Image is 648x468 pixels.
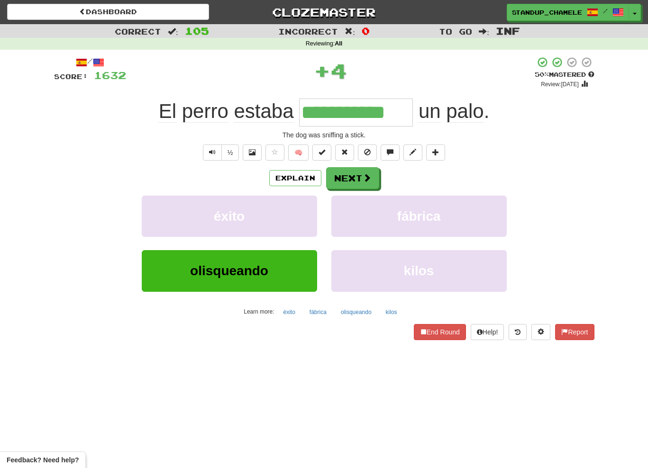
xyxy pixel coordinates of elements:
span: olisqueando [190,263,268,278]
div: / [54,56,126,68]
button: Explain [269,170,321,186]
span: : [168,27,178,36]
a: standup_chameleon / [507,4,629,21]
button: Play sentence audio (ctl+space) [203,144,222,161]
button: Ignore sentence (alt+i) [358,144,377,161]
span: . [413,100,489,123]
span: estaba [234,100,293,123]
span: 105 [185,25,209,36]
button: Round history (alt+y) [509,324,527,340]
button: End Round [414,324,466,340]
button: 🧠 [288,144,309,161]
span: Incorrect [278,27,338,36]
span: 0 [362,25,370,36]
span: Score: [54,72,88,81]
button: ½ [221,144,239,161]
button: Reset to 0% Mastered (alt+r) [335,144,354,161]
span: 1632 [94,69,126,81]
button: Set this sentence to 100% Mastered (alt+m) [312,144,331,161]
button: kilos [381,305,402,319]
button: Discuss sentence (alt+u) [381,144,400,161]
button: kilos [331,250,507,291]
span: éxito [214,209,245,224]
button: Edit sentence (alt+d) [403,144,422,161]
div: The dog was sniffing a stick. [54,130,594,140]
span: fábrica [397,209,441,224]
button: Next [326,167,379,189]
span: 4 [330,59,347,82]
button: éxito [278,305,300,319]
span: perro [182,100,228,123]
span: kilos [404,263,434,278]
small: Learn more: [244,308,274,315]
span: 50 % [535,71,549,78]
span: Correct [115,27,161,36]
button: Help! [471,324,504,340]
span: : [479,27,489,36]
small: Review: [DATE] [541,81,579,88]
button: Report [555,324,594,340]
a: Clozemaster [223,4,425,20]
span: / [603,8,608,14]
span: standup_chameleon [512,8,582,17]
strong: All [335,40,342,47]
span: un [419,100,441,123]
span: palo [446,100,484,123]
button: fábrica [331,196,507,237]
button: Add to collection (alt+a) [426,144,445,161]
span: To go [439,27,472,36]
span: : [345,27,355,36]
span: Open feedback widget [7,455,79,465]
a: Dashboard [7,4,209,20]
span: El [159,100,176,123]
span: Inf [496,25,520,36]
button: olisqueando [336,305,377,319]
button: Show image (alt+x) [243,144,262,161]
button: éxito [142,196,317,237]
button: Favorite sentence (alt+f) [265,144,284,161]
div: Text-to-speech controls [201,144,239,161]
span: + [314,56,330,85]
button: fábrica [304,305,332,319]
div: Mastered [535,71,594,79]
button: olisqueando [142,250,317,291]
